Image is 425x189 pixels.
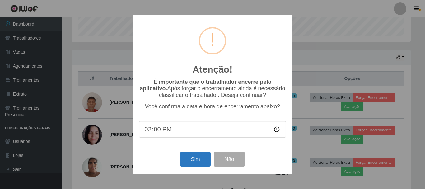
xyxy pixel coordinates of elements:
[139,103,286,110] p: Você confirma a data e hora de encerramento abaixo?
[214,152,245,167] button: Não
[140,79,271,92] b: É importante que o trabalhador encerre pelo aplicativo.
[139,79,286,98] p: Após forçar o encerramento ainda é necessário classificar o trabalhador. Deseja continuar?
[180,152,210,167] button: Sim
[193,64,232,75] h2: Atenção!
